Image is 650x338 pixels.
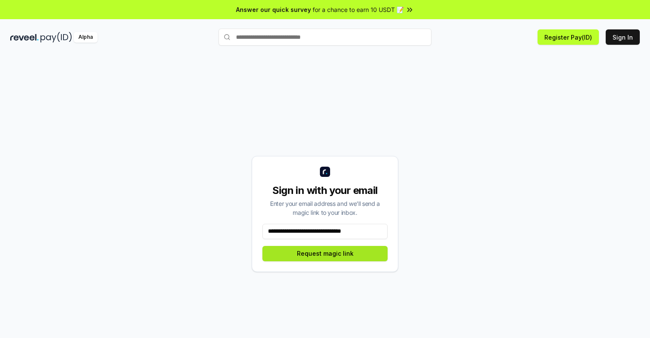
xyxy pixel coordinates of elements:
button: Request magic link [262,246,388,261]
div: Alpha [74,32,98,43]
button: Register Pay(ID) [538,29,599,45]
span: Answer our quick survey [236,5,311,14]
div: Sign in with your email [262,184,388,197]
button: Sign In [606,29,640,45]
div: Enter your email address and we’ll send a magic link to your inbox. [262,199,388,217]
img: logo_small [320,167,330,177]
span: for a chance to earn 10 USDT 📝 [313,5,404,14]
img: reveel_dark [10,32,39,43]
img: pay_id [40,32,72,43]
